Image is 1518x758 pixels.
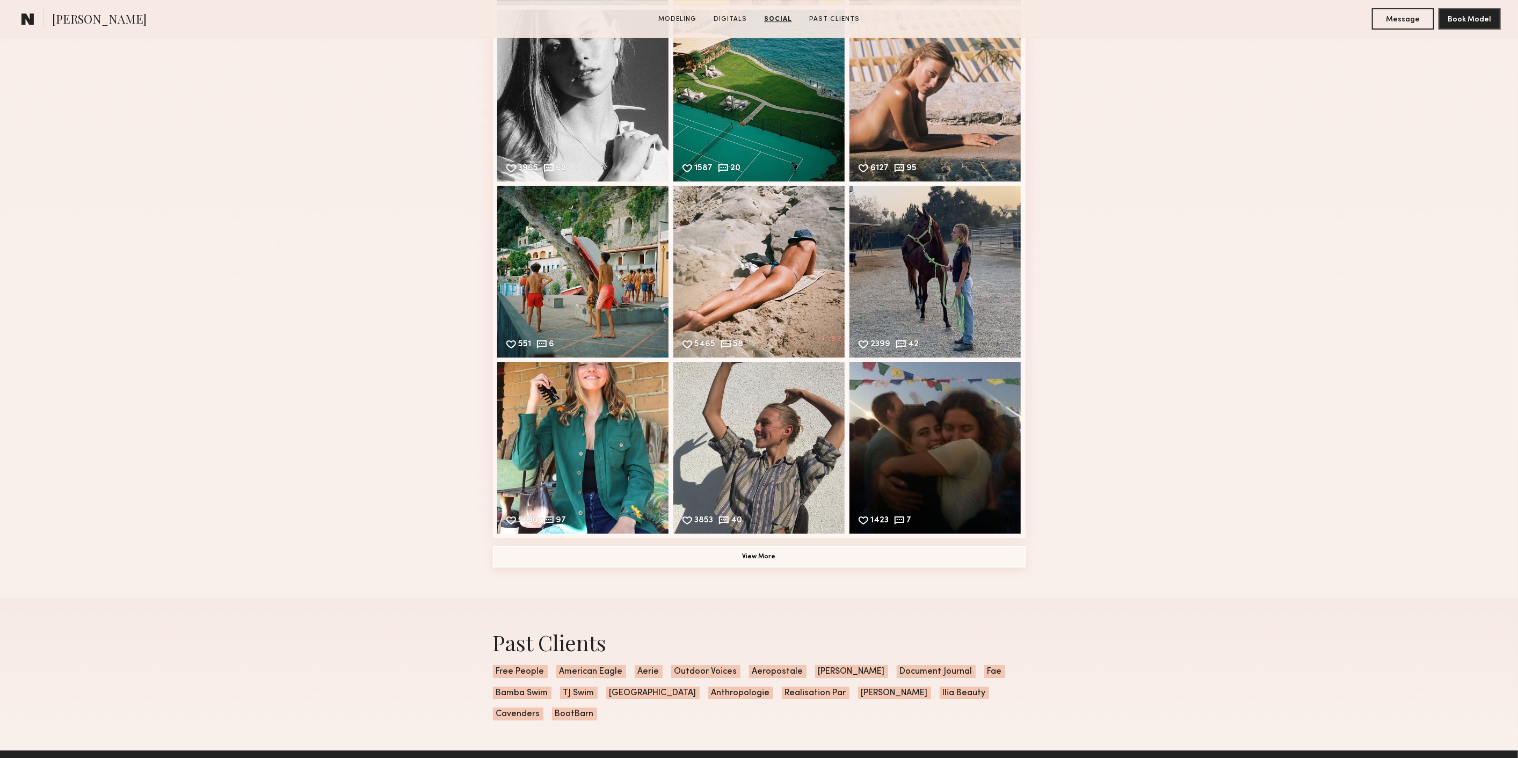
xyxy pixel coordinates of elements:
[907,516,912,526] div: 7
[493,687,551,699] span: Bamba Swim
[556,516,566,526] div: 97
[560,687,598,699] span: TJ Swim
[519,340,532,350] div: 551
[733,340,744,350] div: 58
[858,687,931,699] span: [PERSON_NAME]
[731,164,741,174] div: 20
[984,665,1005,678] span: Fae
[654,14,701,24] a: Modeling
[940,687,989,699] span: Ilia Beauty
[549,340,555,350] div: 6
[871,164,889,174] div: 6127
[519,164,539,174] div: 3965
[556,665,626,678] span: American Eagle
[1439,14,1501,23] a: Book Model
[1372,8,1434,30] button: Message
[493,628,1026,657] div: Past Clients
[708,687,773,699] span: Anthropologie
[909,340,919,350] div: 42
[606,687,700,699] span: [GEOGRAPHIC_DATA]
[805,14,864,24] a: Past Clients
[52,11,147,30] span: [PERSON_NAME]
[760,14,796,24] a: Social
[907,164,917,174] div: 95
[519,516,539,526] div: 5030
[695,516,714,526] div: 3853
[731,516,743,526] div: 40
[493,708,543,720] span: Cavenders
[749,665,807,678] span: Aeropostale
[671,665,740,678] span: Outdoor Voices
[493,546,1026,567] button: View More
[493,665,548,678] span: Free People
[556,164,566,174] div: 62
[695,164,713,174] div: 1587
[695,340,716,350] div: 5465
[871,516,889,526] div: 1423
[897,665,976,678] span: Document Journal
[635,665,663,678] span: Aerie
[1439,8,1501,30] button: Book Model
[782,687,849,699] span: Realisation Par
[552,708,597,720] span: BootBarn
[815,665,888,678] span: [PERSON_NAME]
[871,340,891,350] div: 2399
[709,14,751,24] a: Digitals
